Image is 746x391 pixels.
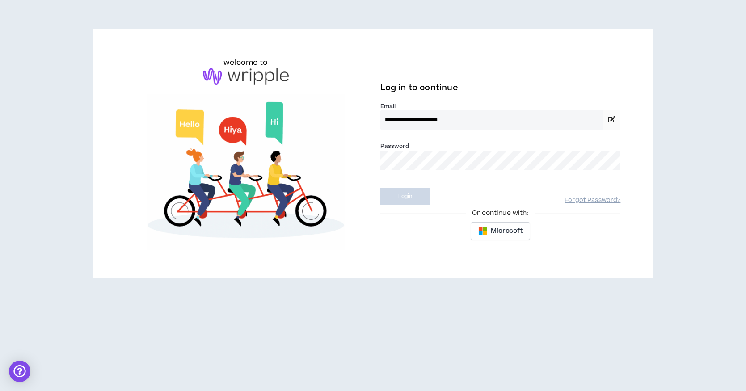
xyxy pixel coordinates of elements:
span: Log in to continue [380,82,458,93]
label: Email [380,102,621,110]
img: Welcome to Wripple [126,94,366,250]
a: Forgot Password? [565,196,620,205]
button: Microsoft [471,222,530,240]
h6: welcome to [223,57,268,68]
img: logo-brand.png [203,68,289,85]
label: Password [380,142,409,150]
span: Microsoft [491,226,523,236]
div: Open Intercom Messenger [9,361,30,382]
span: Or continue with: [466,208,535,218]
button: Login [380,188,430,205]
